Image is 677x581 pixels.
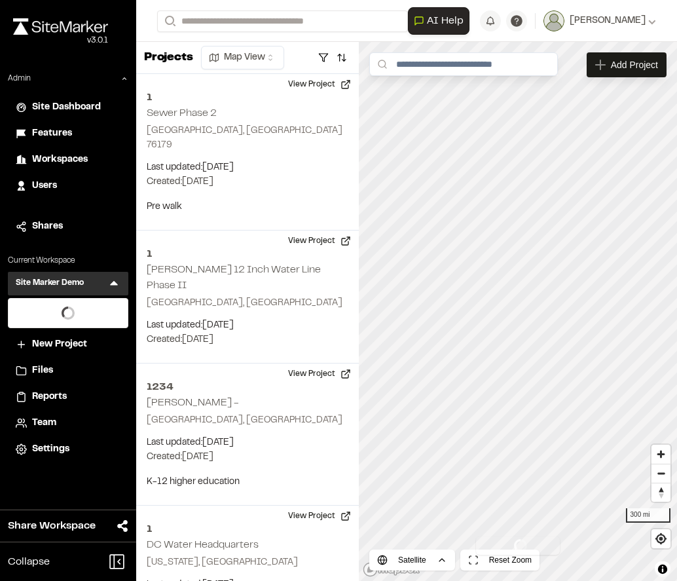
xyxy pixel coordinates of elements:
span: Collapse [8,554,50,570]
span: Share Workspace [8,518,96,534]
a: Reports [16,390,120,404]
div: 300 mi [626,508,670,523]
h2: 1 [147,90,348,105]
a: Settings [16,442,120,457]
h2: Sewer Phase 2 [147,109,217,118]
a: New Project [16,337,120,352]
canvas: Map [359,42,677,581]
button: Zoom in [651,445,670,464]
button: View Project [280,74,359,95]
a: Site Dashboard [16,100,120,115]
img: User [543,10,564,31]
div: Open AI Assistant [408,7,475,35]
button: Open AI Assistant [408,7,469,35]
span: Shares [32,219,63,234]
button: Find my location [651,529,670,548]
p: Last updated: [DATE] [147,160,348,175]
p: Created: [DATE] [147,175,348,189]
h2: 1234 [147,379,348,395]
p: Last updated: [DATE] [147,318,348,333]
p: Last updated: [DATE] [147,436,348,450]
button: Reset bearing to north [651,483,670,502]
div: Oh geez...please don't... [13,35,108,47]
a: Features [16,126,120,141]
span: Files [32,364,53,378]
a: Team [16,416,120,430]
span: Workspaces [32,153,88,167]
p: Created: [DATE] [147,450,348,464]
a: Mapbox logo [363,562,420,577]
p: Current Workspace [8,255,128,267]
a: Shares [16,219,120,234]
h2: DC Water Headquarters [147,540,259,550]
button: View Project [280,506,359,527]
span: Team [32,416,56,430]
button: Satellite [369,550,455,571]
p: [GEOGRAPHIC_DATA], [GEOGRAPHIC_DATA] 76179 [147,124,348,153]
button: Toggle attribution [655,561,670,577]
p: Projects [144,49,193,67]
span: Add Project [611,58,658,71]
span: [PERSON_NAME] [570,14,646,28]
a: Files [16,364,120,378]
h2: [PERSON_NAME] - [147,398,239,407]
h3: Site Marker Demo [16,277,84,290]
span: Features [32,126,72,141]
span: New Project [32,337,87,352]
span: Reports [32,390,67,404]
p: Pre walk [147,200,348,214]
button: Search [157,10,181,32]
p: [GEOGRAPHIC_DATA], [GEOGRAPHIC_DATA] [147,296,348,310]
span: Users [32,179,57,193]
button: View Project [280,231,359,252]
img: rebrand.png [13,18,108,35]
button: Zoom out [651,464,670,483]
h2: [PERSON_NAME] 12 Inch Water Line Phase II [147,265,321,290]
p: [US_STATE], [GEOGRAPHIC_DATA] [147,555,348,570]
span: Settings [32,442,69,457]
span: AI Help [427,13,464,29]
span: Site Dashboard [32,100,101,115]
p: K-12 higher education [147,475,348,489]
button: Reset Zoom [460,550,540,571]
a: Users [16,179,120,193]
p: [GEOGRAPHIC_DATA], [GEOGRAPHIC_DATA] [147,413,348,428]
h2: 1 [147,246,348,262]
button: [PERSON_NAME] [543,10,656,31]
h2: 1 [147,521,348,537]
p: Created: [DATE] [147,333,348,347]
a: Workspaces [16,153,120,167]
button: View Project [280,364,359,384]
p: Admin [8,73,31,84]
